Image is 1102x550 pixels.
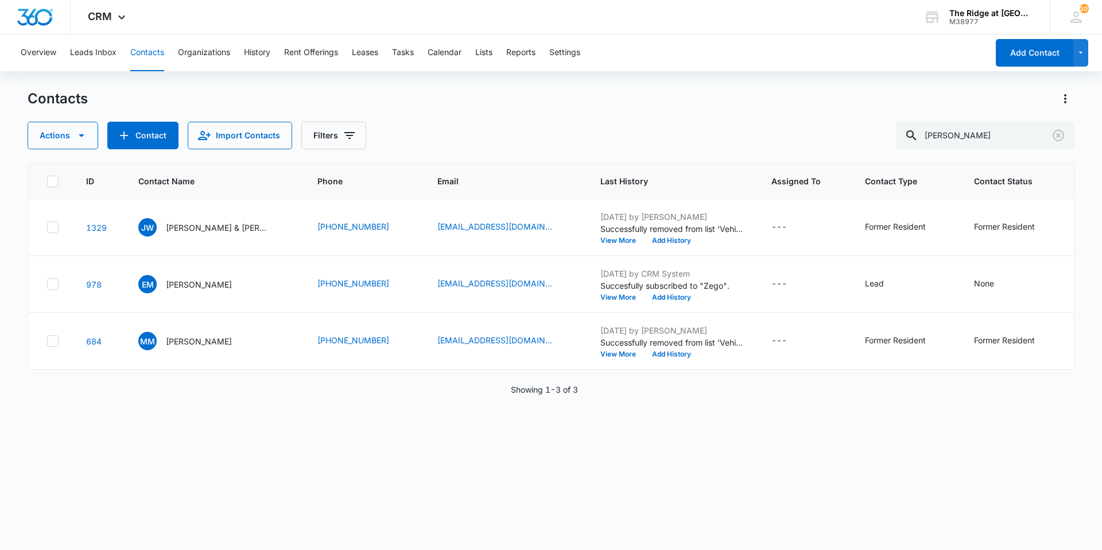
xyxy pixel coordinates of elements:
div: notifications count [1080,4,1089,13]
button: Add History [644,294,699,301]
div: Contact Status - None - Select to Edit Field [974,277,1015,291]
div: Contact Name - Modestina Medina - Select to Edit Field [138,332,253,350]
p: Successfully removed from list 'Vehicle list - test'. [600,223,744,235]
p: [PERSON_NAME] [166,335,232,347]
div: Assigned To - - Select to Edit Field [771,334,808,348]
button: Reports [506,34,536,71]
button: Organizations [178,34,230,71]
p: Showing 1-3 of 3 [511,384,578,396]
span: Contact Status [974,175,1039,187]
div: Assigned To - - Select to Edit Field [771,220,808,234]
span: Contact Name [138,175,273,187]
span: Email [437,175,556,187]
div: Contact Name - Elizabeth Medina - Select to Edit Field [138,275,253,293]
button: Import Contacts [188,122,292,149]
button: Clear [1049,126,1068,145]
div: Contact Type - Former Resident - Select to Edit Field [865,334,946,348]
span: Contact Type [865,175,930,187]
a: [EMAIL_ADDRESS][DOMAIN_NAME] [437,334,552,346]
button: Tasks [392,34,414,71]
button: Leads Inbox [70,34,117,71]
div: --- [771,277,787,291]
div: account name [949,9,1033,18]
button: Filters [301,122,366,149]
span: Assigned To [771,175,821,187]
button: Settings [549,34,580,71]
button: View More [600,237,644,244]
div: Phone - (970) 617-8482 - Select to Edit Field [317,277,410,291]
div: None [974,277,994,289]
div: Contact Status - Former Resident - Select to Edit Field [974,220,1056,234]
span: CRM [88,10,112,22]
span: Phone [317,175,393,187]
button: View More [600,351,644,358]
span: 103 [1080,4,1089,13]
button: History [244,34,270,71]
div: Email - wilsonboy23@yahoo.com - Select to Edit Field [437,220,573,234]
a: [EMAIL_ADDRESS][DOMAIN_NAME] [437,220,552,233]
p: [DATE] by [PERSON_NAME] [600,211,744,223]
button: Contacts [130,34,164,71]
button: Add History [644,351,699,358]
p: [PERSON_NAME] [166,278,232,291]
div: Contact Status - Former Resident - Select to Edit Field [974,334,1056,348]
span: EM [138,275,157,293]
a: [PHONE_NUMBER] [317,277,389,289]
a: Navigate to contact details page for Elizabeth Medina [86,280,102,289]
div: Lead [865,277,884,289]
button: View More [600,294,644,301]
div: Phone - (973) 876-0597 - Select to Edit Field [317,334,410,348]
button: Actions [1056,90,1074,108]
p: [DATE] by CRM System [600,268,744,280]
div: Phone - (775) 225-7263 - Select to Edit Field [317,220,410,234]
p: [DATE] by [PERSON_NAME] [600,324,744,336]
button: Rent Offerings [284,34,338,71]
p: [PERSON_NAME] & [PERSON_NAME] & [PERSON_NAME] [166,222,269,234]
div: Contact Name - Johnathan Wilson & Julie Brown & Chris Medina - Select to Edit Field [138,218,290,237]
p: Successfully removed from list 'Vehicle list - test'. [600,336,744,348]
div: Email - tinamedinagomez52@gmail.com - Select to Edit Field [437,334,573,348]
button: Add Contact [107,122,179,149]
div: Contact Type - Former Resident - Select to Edit Field [865,220,946,234]
a: [PHONE_NUMBER] [317,334,389,346]
button: Add History [644,237,699,244]
span: ID [86,175,94,187]
button: Lists [475,34,492,71]
a: Navigate to contact details page for Johnathan Wilson & Julie Brown & Chris Medina [86,223,107,233]
a: [EMAIL_ADDRESS][DOMAIN_NAME] [437,277,552,289]
p: Succesfully subscribed to "Zego". [600,280,744,292]
div: Former Resident [865,334,926,346]
div: Former Resident [865,220,926,233]
button: Actions [28,122,98,149]
h1: Contacts [28,90,88,107]
div: Former Resident [974,220,1035,233]
a: Navigate to contact details page for Modestina Medina [86,336,102,346]
a: [PHONE_NUMBER] [317,220,389,233]
button: Calendar [428,34,461,71]
span: MM [138,332,157,350]
button: Overview [21,34,56,71]
div: --- [771,220,787,234]
button: Add Contact [996,39,1073,67]
div: Email - elizabethgmedina9@gmail.com - Select to Edit Field [437,277,573,291]
div: account id [949,18,1033,26]
div: Contact Type - Lead - Select to Edit Field [865,277,905,291]
button: Leases [352,34,378,71]
div: Assigned To - - Select to Edit Field [771,277,808,291]
div: --- [771,334,787,348]
div: Former Resident [974,334,1035,346]
span: JW [138,218,157,237]
span: Last History [600,175,727,187]
input: Search Contacts [895,122,1074,149]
